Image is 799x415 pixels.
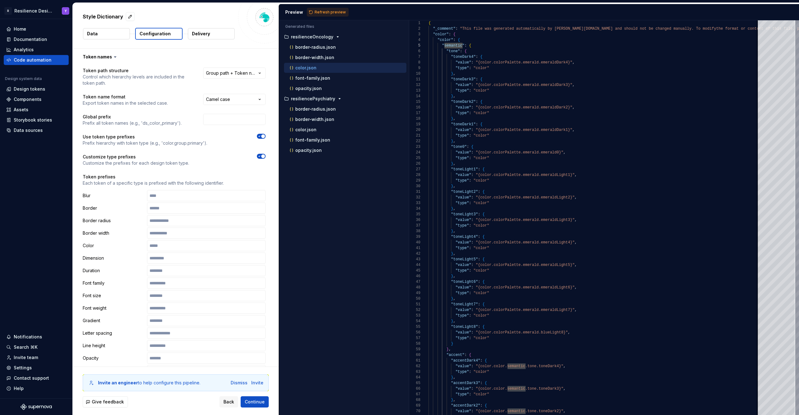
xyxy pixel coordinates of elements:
[478,257,480,262] span: :
[65,8,67,13] div: Y
[451,94,453,98] span: }
[409,122,420,127] div: 19
[455,133,469,138] span: "type"
[471,60,473,65] span: :
[409,206,420,212] div: 34
[469,111,471,115] span: :
[455,246,469,250] span: "type"
[473,201,489,205] span: "color"
[295,65,316,70] p: color.json
[409,127,420,133] div: 20
[453,184,455,188] span: ,
[469,156,471,160] span: :
[451,235,478,239] span: "toneLight4"
[284,116,406,123] button: border-width.json
[572,105,574,110] span: ,
[21,404,52,410] a: Supernova Logo
[83,160,189,166] p: Customize the prefixes for each design token type.
[409,257,420,262] div: 43
[471,128,473,132] span: :
[476,218,575,222] span: "{color.colorPalette.emerald.emeraldLight3}"
[455,218,471,222] span: "value"
[451,167,478,172] span: "toneLight1"
[464,43,467,48] span: :
[453,229,455,233] span: ,
[409,60,420,65] div: 8
[451,257,478,262] span: "toneLight5"
[473,111,489,115] span: "color"
[291,34,333,39] p: resilienceOncology
[245,399,265,405] span: Continue
[83,280,145,286] p: Font family
[572,83,574,87] span: ,
[451,162,453,166] span: }
[455,285,471,290] span: "value"
[83,396,128,407] button: Give feedback
[575,218,577,222] span: ,
[282,33,406,40] button: resilienceOncology
[14,86,45,92] div: Design tokens
[455,66,469,70] span: "type"
[409,77,420,82] div: 11
[455,291,469,295] span: "type"
[285,24,403,29] p: Generated files
[83,13,123,20] p: Style Dictionary
[409,20,420,26] div: 1
[14,26,26,32] div: Home
[455,60,471,65] span: "value"
[575,240,577,245] span: ,
[480,55,482,59] span: {
[285,9,303,15] div: Preview
[409,167,420,172] div: 27
[455,268,469,273] span: "type"
[284,54,406,61] button: border-width.json
[282,95,406,102] button: resiliencePsychiatry
[83,114,182,120] p: Global prefix
[409,37,420,43] div: 4
[464,49,467,53] span: {
[471,173,473,177] span: :
[409,110,420,116] div: 17
[5,76,42,81] div: Design system data
[284,75,406,82] button: font-family.json
[4,7,12,15] div: R
[409,172,420,178] div: 28
[471,150,473,155] span: :
[455,240,471,245] span: "value"
[453,252,455,256] span: ,
[433,27,455,31] span: "_comment"
[455,88,469,93] span: "type"
[469,133,471,138] span: :
[471,285,473,290] span: :
[4,34,69,44] a: Documentation
[453,94,455,98] span: ,
[455,263,471,267] span: "value"
[473,246,489,250] span: "color"
[409,71,420,77] div: 10
[451,184,453,188] span: }
[14,117,52,123] div: Storybook stories
[455,195,471,200] span: "value"
[478,280,480,284] span: :
[575,195,577,200] span: ,
[284,64,406,71] button: color.json
[409,161,420,167] div: 26
[409,212,420,217] div: 35
[451,100,476,104] span: "toneDark2"
[284,85,406,92] button: opacity.json
[455,27,458,31] span: :
[409,285,420,290] div: 48
[83,180,266,186] p: Each token of a specific type is prefixed with the following identifier.
[572,128,574,132] span: ,
[409,245,420,251] div: 41
[409,240,420,245] div: 40
[409,223,420,228] div: 37
[455,223,469,228] span: "type"
[284,44,406,51] button: border-radius.json
[409,116,420,122] div: 18
[14,8,54,14] div: Resilience Design System
[251,380,263,386] div: Invite
[482,235,484,239] span: {
[409,150,420,155] div: 24
[455,111,469,115] span: "type"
